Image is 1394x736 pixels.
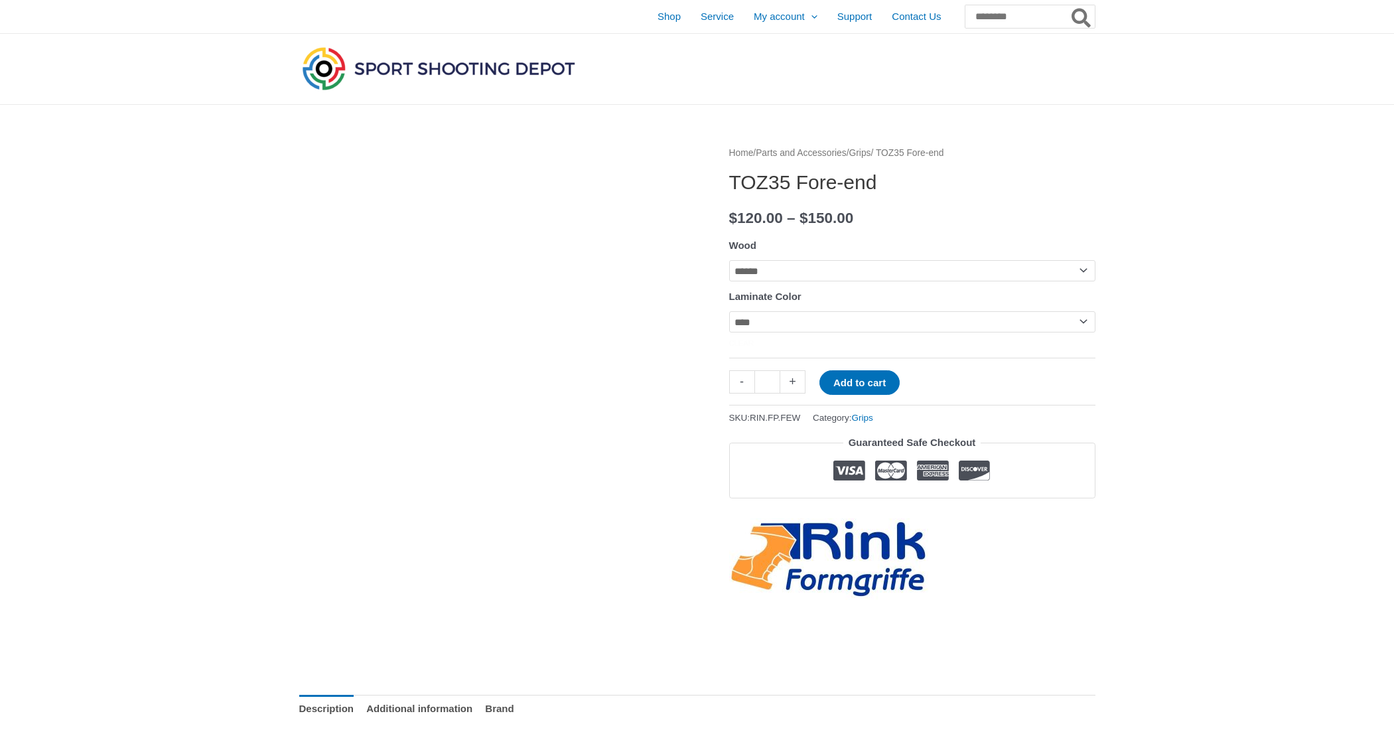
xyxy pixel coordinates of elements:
[299,695,354,723] a: Description
[729,240,756,251] label: Wood
[729,291,802,302] label: Laminate Color
[729,171,1095,194] h1: TOZ35 Fore-end
[852,413,873,423] a: Grips
[729,145,1095,162] nav: Breadcrumb
[729,148,754,158] a: Home
[800,210,853,226] bdi: 150.00
[729,210,783,226] bdi: 120.00
[800,210,808,226] span: $
[729,409,801,426] span: SKU:
[1069,5,1095,28] button: Search
[849,148,871,158] a: Grips
[366,695,472,723] a: Additional information
[299,44,578,93] img: Sport Shooting Depot
[754,370,780,394] input: Product quantity
[787,210,796,226] span: –
[780,370,805,394] a: +
[729,370,754,394] a: -
[819,370,900,395] button: Add to cart
[485,695,514,723] a: Brand
[813,409,873,426] span: Category:
[750,413,800,423] span: RIN.FP.FEW
[843,433,981,452] legend: Guaranteed Safe Checkout
[729,518,928,600] a: Rink-Formgriffe
[729,210,738,226] span: $
[729,339,754,347] a: Clear options
[756,148,847,158] a: Parts and Accessories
